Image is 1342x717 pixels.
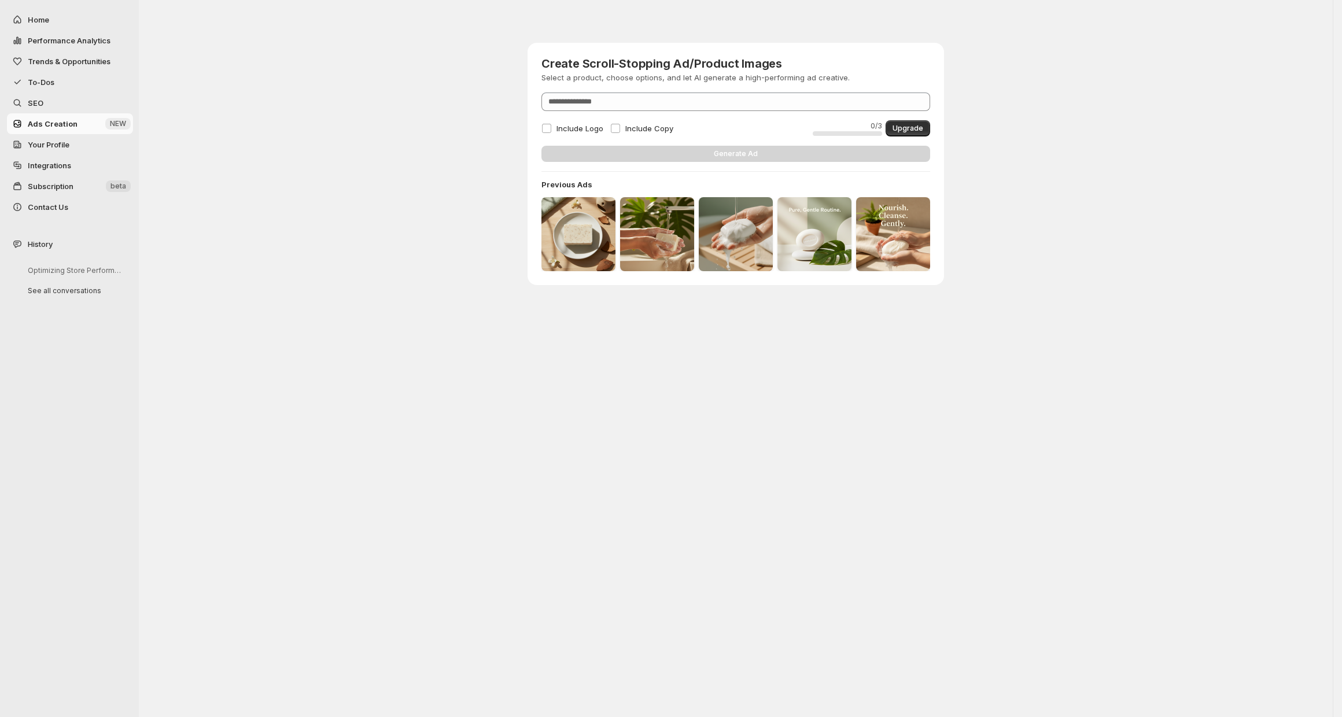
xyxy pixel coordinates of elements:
span: Include Copy [625,124,673,133]
button: Contact Us [7,197,133,217]
button: Home [7,9,133,30]
img: previous ad [699,197,773,271]
span: To-Dos [28,77,54,87]
img: previous ad [777,197,851,271]
span: Integrations [28,161,71,170]
img: previous ad [620,197,694,271]
button: Performance Analytics [7,30,133,51]
button: Optimizing Store Performance Analysis Steps [19,261,128,279]
span: Upgrade [893,124,923,133]
button: Upgrade [886,120,930,136]
h3: Create Scroll-Stopping Ad/Product Images [541,57,850,71]
span: Subscription [28,182,73,191]
span: Home [28,15,49,24]
img: previous ad [541,197,615,271]
span: NEW [110,119,126,128]
span: SEO [28,98,43,108]
a: SEO [7,93,133,113]
img: previous ad [856,197,930,271]
a: Integrations [7,155,133,176]
span: Ads Creation [28,119,78,128]
h4: Previous Ads [541,179,930,190]
button: To-Dos [7,72,133,93]
span: Your Profile [28,140,69,149]
span: Performance Analytics [28,36,110,45]
span: Contact Us [28,202,68,212]
p: 0 / 3 [813,121,882,131]
button: See all conversations [19,282,128,300]
a: Your Profile [7,134,133,155]
span: History [28,238,53,250]
span: Trends & Opportunities [28,57,110,66]
button: Ads Creation [7,113,133,134]
button: Trends & Opportunities [7,51,133,72]
span: beta [110,182,126,191]
span: Include Logo [556,124,603,133]
p: Select a product, choose options, and let AI generate a high-performing ad creative. [541,72,850,83]
button: Subscription [7,176,133,197]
